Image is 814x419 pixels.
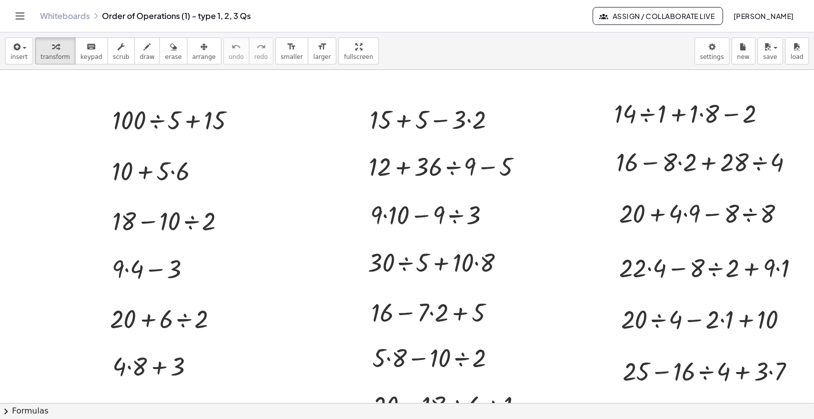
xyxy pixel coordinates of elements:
span: undo [229,53,244,60]
span: [PERSON_NAME] [733,11,794,20]
span: load [791,53,804,60]
span: erase [165,53,181,60]
button: keyboardkeypad [75,37,108,64]
i: keyboard [86,41,96,53]
span: save [763,53,777,60]
span: new [737,53,750,60]
span: arrange [192,53,216,60]
a: Whiteboards [40,11,90,21]
button: [PERSON_NAME] [725,7,802,25]
span: Assign / Collaborate Live [601,11,715,20]
button: fullscreen [338,37,378,64]
span: redo [254,53,268,60]
i: redo [256,41,266,53]
button: scrub [107,37,135,64]
button: format_sizelarger [308,37,336,64]
button: redoredo [249,37,273,64]
span: keypad [80,53,102,60]
span: insert [10,53,27,60]
span: draw [140,53,155,60]
button: load [785,37,809,64]
i: undo [231,41,241,53]
span: smaller [281,53,303,60]
span: fullscreen [344,53,373,60]
button: draw [134,37,160,64]
button: Assign / Collaborate Live [593,7,723,25]
button: insert [5,37,33,64]
button: save [758,37,783,64]
span: transform [40,53,70,60]
span: larger [313,53,331,60]
i: format_size [287,41,296,53]
button: erase [159,37,187,64]
span: settings [700,53,724,60]
span: scrub [113,53,129,60]
i: format_size [317,41,327,53]
button: undoundo [223,37,249,64]
button: Toggle navigation [12,8,28,24]
button: new [732,37,756,64]
button: settings [695,37,730,64]
button: arrange [187,37,221,64]
button: transform [35,37,75,64]
button: format_sizesmaller [275,37,308,64]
